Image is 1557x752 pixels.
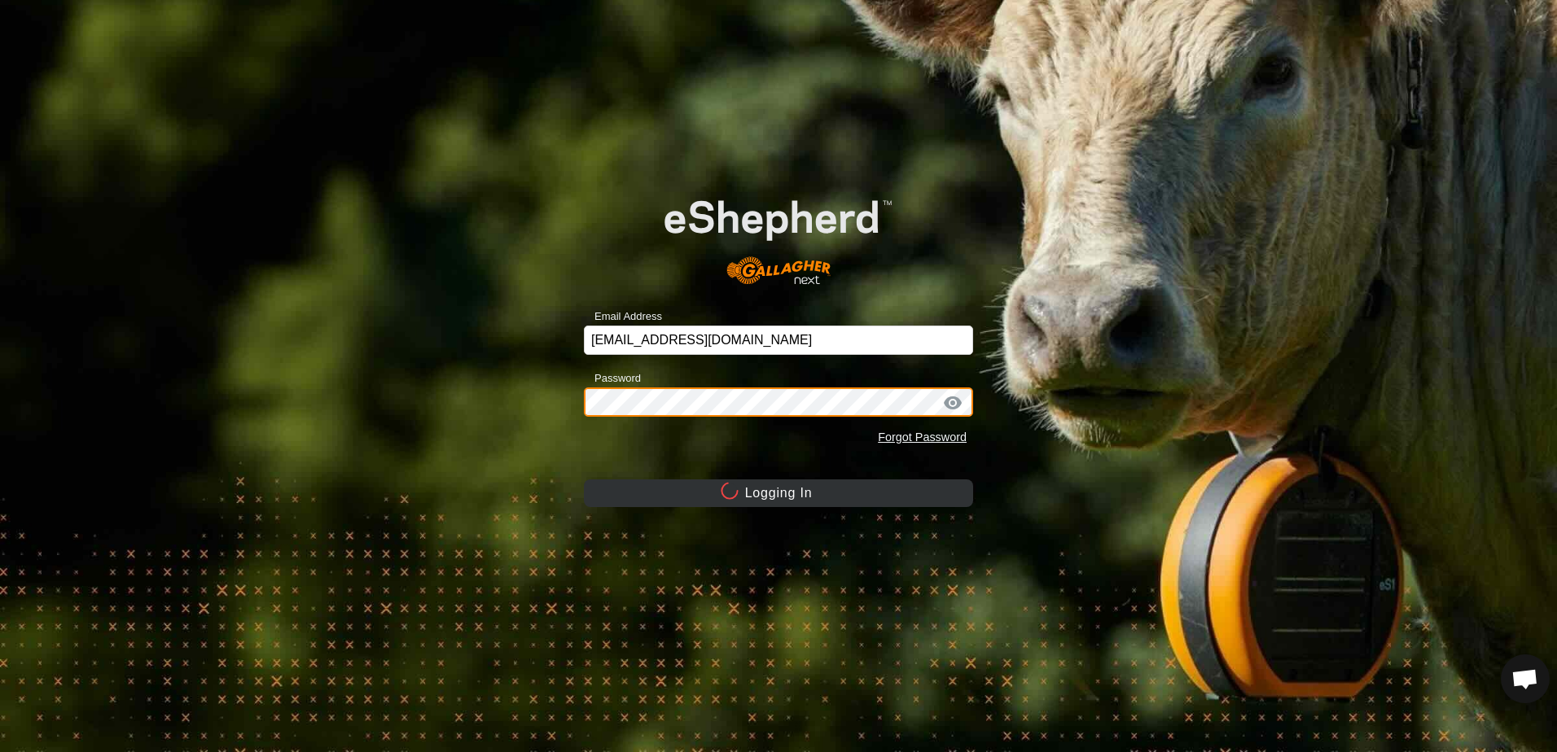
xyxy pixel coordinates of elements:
[623,168,934,300] img: E-shepherd Logo
[878,431,967,444] a: Forgot Password
[584,308,662,325] label: Email Address
[1501,654,1550,703] div: Open chat
[584,479,973,507] button: Logging In
[584,326,973,355] input: Email Address
[584,370,641,387] label: Password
